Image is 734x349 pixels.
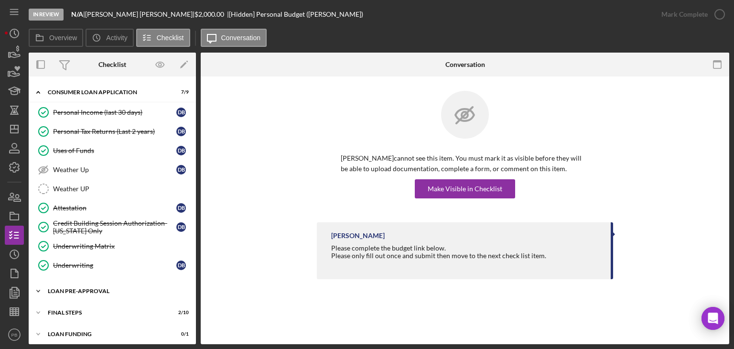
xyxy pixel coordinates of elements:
[331,252,546,260] div: Please only fill out once and submit then move to the next check list item.
[53,204,176,212] div: Attestation
[49,34,77,42] label: Overview
[53,242,191,250] div: Underwriting Matrix
[428,179,502,198] div: Make Visible in Checklist
[53,147,176,154] div: Uses of Funds
[53,128,176,135] div: Personal Tax Returns (Last 2 years)
[201,29,267,47] button: Conversation
[176,261,186,270] div: D B
[136,29,190,47] button: Checklist
[48,331,165,337] div: Loan Funding
[227,11,363,18] div: | [Hidden] Personal Budget ([PERSON_NAME])
[331,232,385,240] div: [PERSON_NAME]
[53,219,176,235] div: Credit Building Session Authorization- [US_STATE] Only
[71,10,83,18] b: N/A
[702,307,724,330] div: Open Intercom Messenger
[33,103,191,122] a: Personal Income (last 30 days)DB
[176,222,186,232] div: D B
[176,165,186,174] div: D B
[33,141,191,160] a: Uses of FundsDB
[652,5,729,24] button: Mark Complete
[86,29,133,47] button: Activity
[11,332,18,338] text: PB
[661,5,708,24] div: Mark Complete
[48,288,184,294] div: Loan Pre-Approval
[53,185,191,193] div: Weather UP
[176,203,186,213] div: D B
[53,166,176,174] div: Weather Up
[33,122,191,141] a: Personal Tax Returns (Last 2 years)DB
[33,218,191,237] a: Credit Building Session Authorization- [US_STATE] OnlyDB
[29,29,83,47] button: Overview
[33,179,191,198] a: Weather UP
[176,146,186,155] div: D B
[331,244,546,267] div: Please complete the budget link below.
[48,89,165,95] div: Consumer Loan Application
[33,256,191,275] a: UnderwritingDB
[172,89,189,95] div: 7 / 9
[48,310,165,316] div: FINAL STEPS
[53,109,176,116] div: Personal Income (last 30 days)
[172,310,189,316] div: 2 / 10
[172,331,189,337] div: 0 / 1
[194,11,227,18] div: $2,000.00
[33,160,191,179] a: Weather UpDB
[221,34,261,42] label: Conversation
[176,108,186,117] div: D B
[341,153,589,174] p: [PERSON_NAME] cannot see this item. You must mark it as visible before they will be able to uploa...
[29,9,64,21] div: In Review
[5,325,24,344] button: PB
[176,127,186,136] div: D B
[33,198,191,218] a: AttestationDB
[53,262,176,269] div: Underwriting
[157,34,184,42] label: Checklist
[415,179,515,198] button: Make Visible in Checklist
[106,34,127,42] label: Activity
[71,11,85,18] div: |
[98,61,126,68] div: Checklist
[445,61,485,68] div: Conversation
[33,237,191,256] a: Underwriting Matrix
[85,11,194,18] div: [PERSON_NAME] [PERSON_NAME] |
